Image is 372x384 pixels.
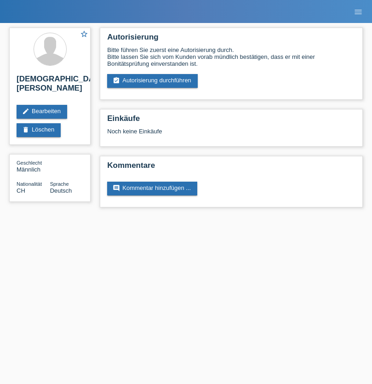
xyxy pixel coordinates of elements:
[113,184,120,192] i: comment
[113,77,120,84] i: assignment_turned_in
[17,187,25,194] span: Schweiz
[354,7,363,17] i: menu
[349,9,367,14] a: menu
[107,33,355,46] h2: Autorisierung
[107,46,355,67] div: Bitte führen Sie zuerst eine Autorisierung durch. Bitte lassen Sie sich vom Kunden vorab mündlich...
[17,105,67,119] a: editBearbeiten
[22,108,29,115] i: edit
[17,181,42,187] span: Nationalität
[50,187,72,194] span: Deutsch
[22,126,29,133] i: delete
[107,74,198,88] a: assignment_turned_inAutorisierung durchführen
[17,160,42,166] span: Geschlecht
[107,161,355,175] h2: Kommentare
[107,114,355,128] h2: Einkäufe
[50,181,69,187] span: Sprache
[17,75,83,97] h2: [DEMOGRAPHIC_DATA][PERSON_NAME]
[80,30,88,38] i: star_border
[107,182,197,195] a: commentKommentar hinzufügen ...
[17,123,61,137] a: deleteLöschen
[107,128,355,142] div: Noch keine Einkäufe
[17,159,50,173] div: Männlich
[80,30,88,40] a: star_border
